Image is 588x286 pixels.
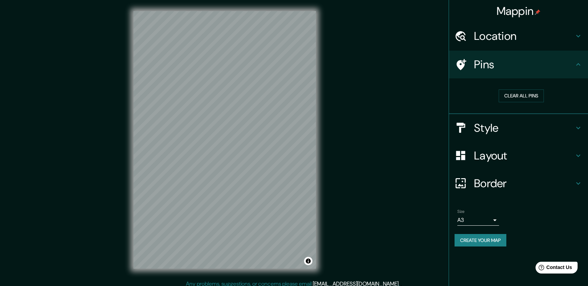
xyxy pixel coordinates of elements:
div: Location [449,22,588,50]
iframe: Help widget launcher [526,259,580,278]
canvas: Map [133,11,316,269]
label: Size [457,208,465,214]
button: Clear all pins [499,89,544,102]
h4: Location [474,29,574,43]
h4: Layout [474,149,574,163]
div: Pins [449,51,588,78]
h4: Mappin [497,4,541,18]
button: Create your map [455,234,506,247]
div: A3 [457,215,499,226]
button: Toggle attribution [304,257,312,265]
h4: Border [474,176,574,190]
div: Style [449,114,588,142]
div: Layout [449,142,588,170]
div: Border [449,170,588,197]
img: pin-icon.png [535,9,540,15]
h4: Style [474,121,574,135]
h4: Pins [474,58,574,71]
